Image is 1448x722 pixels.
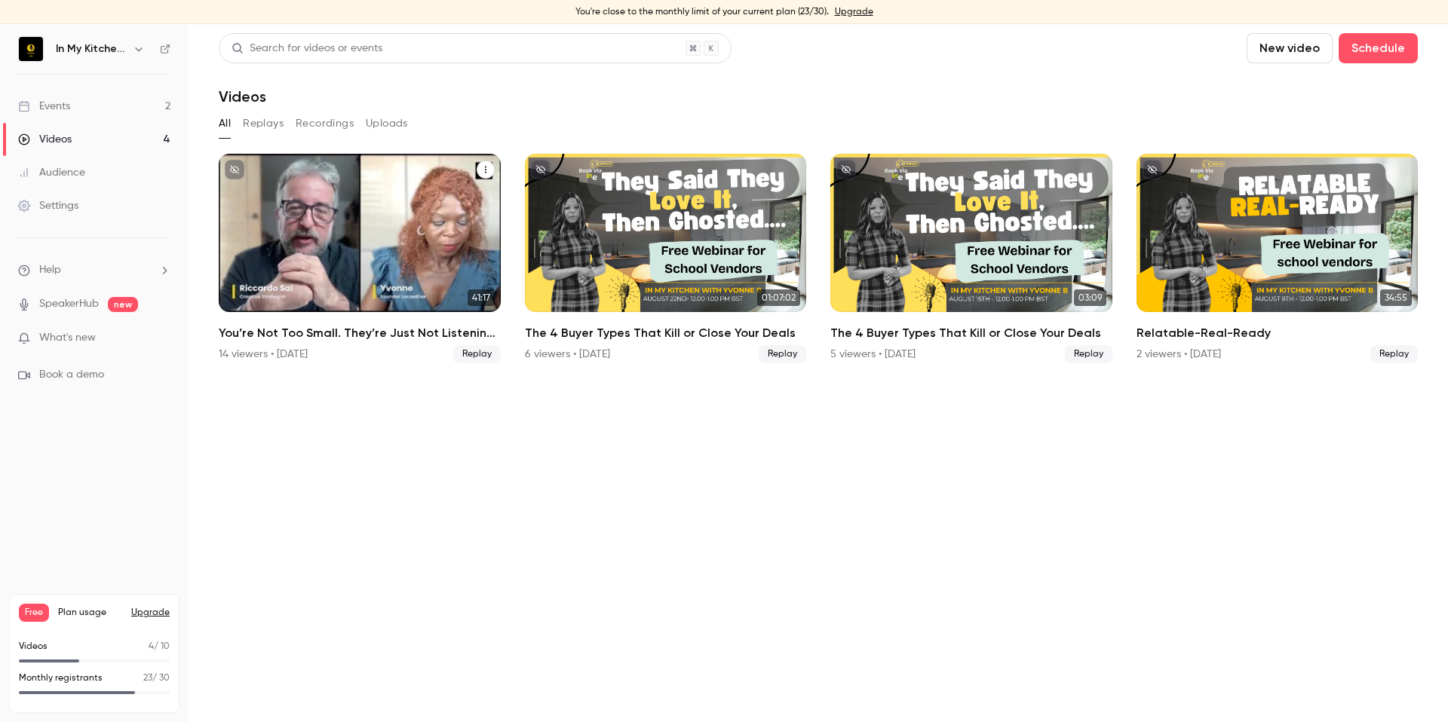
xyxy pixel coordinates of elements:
[58,607,122,619] span: Plan usage
[219,112,231,136] button: All
[525,154,807,363] a: 01:07:02The 4 Buyer Types That Kill or Close Your Deals6 viewers • [DATE]Replay
[108,297,138,312] span: new
[225,160,244,179] button: unpublished
[39,367,104,383] span: Book a demo
[243,112,284,136] button: Replays
[39,296,99,312] a: SpeakerHub
[219,347,308,362] div: 14 viewers • [DATE]
[757,289,800,306] span: 01:07:02
[836,160,856,179] button: unpublished
[39,262,61,278] span: Help
[219,154,1418,363] ul: Videos
[525,347,610,362] div: 6 viewers • [DATE]
[830,154,1112,363] li: The 4 Buyer Types That Kill or Close Your Deals
[468,289,495,306] span: 41:17
[149,640,170,653] p: / 10
[18,198,78,213] div: Settings
[18,165,85,180] div: Audience
[525,154,807,363] li: The 4 Buyer Types That Kill or Close Your Deals
[19,604,49,622] span: Free
[143,674,152,683] span: 23
[219,33,1418,713] section: Videos
[149,642,154,651] span: 4
[56,41,127,57] h6: In My Kitchen With [PERSON_NAME]
[759,345,806,363] span: Replay
[830,324,1112,342] h2: The 4 Buyer Types That Kill or Close Your Deals
[39,330,96,346] span: What's new
[1143,160,1162,179] button: unpublished
[525,324,807,342] h2: The 4 Buyer Types That Kill or Close Your Deals
[1137,347,1221,362] div: 2 viewers • [DATE]
[1074,289,1106,306] span: 03:09
[1065,345,1112,363] span: Replay
[143,672,170,685] p: / 30
[296,112,354,136] button: Recordings
[219,154,501,363] li: You’re Not Too Small. They’re Just Not Listening: The Power of Story-Telling
[18,99,70,114] div: Events
[1370,345,1418,363] span: Replay
[19,37,43,61] img: In My Kitchen With Yvonne
[1247,33,1333,63] button: New video
[1339,33,1418,63] button: Schedule
[232,41,382,57] div: Search for videos or events
[1137,154,1419,363] li: Relatable-Real-Ready
[219,154,501,363] a: 41:17You’re Not Too Small. They’re Just Not Listening: The Power of Story-Telling14 viewers • [DA...
[18,262,170,278] li: help-dropdown-opener
[1137,154,1419,363] a: 34:55Relatable-Real-Ready2 viewers • [DATE]Replay
[131,607,170,619] button: Upgrade
[19,672,103,685] p: Monthly registrants
[835,6,873,18] a: Upgrade
[830,154,1112,363] a: 03:09The 4 Buyer Types That Kill or Close Your Deals5 viewers • [DATE]Replay
[18,132,72,147] div: Videos
[1137,324,1419,342] h2: Relatable-Real-Ready
[1380,289,1412,306] span: 34:55
[366,112,408,136] button: Uploads
[531,160,551,179] button: unpublished
[830,347,916,362] div: 5 viewers • [DATE]
[219,324,501,342] h2: You’re Not Too Small. They’re Just Not Listening: The Power of Story-Telling
[219,87,266,106] h1: Videos
[152,332,170,345] iframe: Noticeable Trigger
[453,345,501,363] span: Replay
[19,640,48,653] p: Videos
